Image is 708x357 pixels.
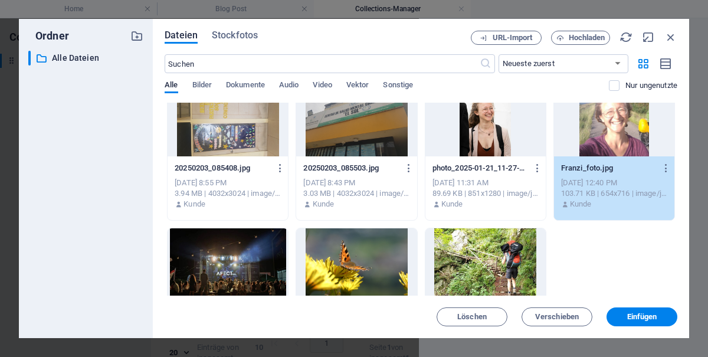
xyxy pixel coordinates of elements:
[346,78,369,94] span: Vektor
[383,78,413,94] span: Sonstige
[28,51,31,65] div: ​
[52,51,122,65] p: Alle Dateien
[441,199,463,209] p: Kunde
[279,78,299,94] span: Audio
[432,178,539,188] div: [DATE] 11:31 AM
[313,78,332,94] span: Video
[561,178,667,188] div: [DATE] 12:40 PM
[303,178,409,188] div: [DATE] 8:43 PM
[175,188,281,199] div: 3.94 MB | 4032x3024 | image/jpeg
[183,199,205,209] p: Kunde
[642,31,655,44] i: Minimieren
[437,307,507,326] button: Löschen
[313,199,335,209] p: Kunde
[561,163,657,173] p: Franzi_foto.jpg
[303,163,399,173] p: 20250203_085503.jpg
[625,80,677,91] p: Zeigt nur Dateien an, die nicht auf der Website verwendet werden. Dateien, die während dieser Sit...
[493,34,533,41] span: URL-Import
[432,188,539,199] div: 89.69 KB | 851x1280 | image/jpeg
[551,31,610,45] button: Hochladen
[619,31,632,44] i: Neu laden
[432,163,528,173] p: photo_2025-01-21_11-27-06.jpg
[561,188,667,199] div: 103.71 KB | 654x716 | image/jpeg
[165,28,198,42] span: Dateien
[457,313,487,320] span: Löschen
[303,188,409,199] div: 3.03 MB | 4032x3024 | image/jpeg
[569,34,605,41] span: Hochladen
[535,313,579,320] span: Verschieben
[175,178,281,188] div: [DATE] 8:55 PM
[165,54,479,73] input: Suchen
[471,31,542,45] button: URL-Import
[212,28,258,42] span: Stockfotos
[28,28,69,44] p: Ordner
[607,307,677,326] button: Einfügen
[226,78,265,94] span: Dokumente
[165,78,178,94] span: Alle
[664,31,677,44] i: Schließen
[627,313,657,320] span: Einfügen
[570,199,592,209] p: Kunde
[522,307,592,326] button: Verschieben
[192,78,212,94] span: Bilder
[175,163,270,173] p: 20250203_085408.jpg
[130,30,143,42] i: Neuen Ordner erstellen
